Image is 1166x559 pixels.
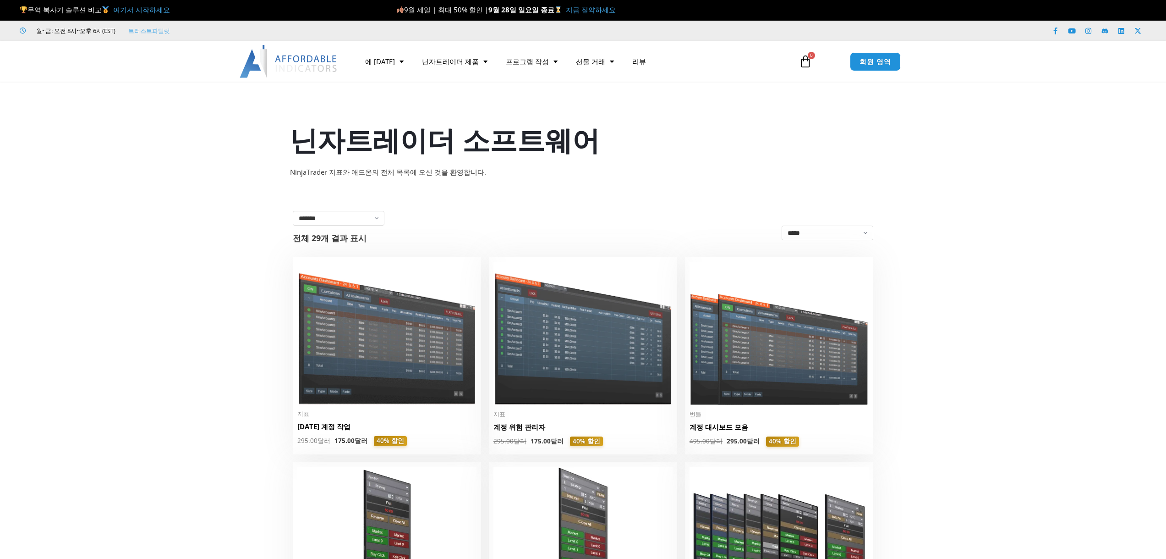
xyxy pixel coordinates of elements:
a: [DATE] 계정 작업 [297,422,476,436]
font: 달러 [747,437,760,445]
font: 프로그램 작성 [506,57,549,66]
a: 닌자트레이더 제품 [413,51,497,72]
font: 계정 위험 관리자 [493,422,545,432]
font: 295.00 [493,437,514,445]
a: 지금 절약하세요 [566,5,616,14]
font: 리뷰 [632,57,646,66]
font: NinjaTrader 지표와 애드온의 전체 목록에 오신 것을 환영합니다. [290,167,486,177]
font: 달러 [355,437,367,445]
font: 40% 할인 [769,437,796,445]
font: 295.00 [727,437,747,445]
select: 상점 주문 [782,226,873,240]
a: 에 [DATE] [356,51,413,72]
a: 회원 영역 [850,52,901,71]
font: [DATE] 계정 작업 [297,422,350,431]
font: 달러 [551,437,564,445]
font: 지표 [493,410,505,418]
a: 여기서 시작하세요 [113,5,170,14]
img: 중복 계정 작업 [297,262,476,404]
font: 지표 [297,410,309,418]
img: 계정 대시보드 모음 [690,262,869,405]
font: 에 [DATE] [365,57,395,66]
font: 번들 [690,410,701,418]
span: 0 [808,52,815,59]
img: 🥇 [102,6,109,13]
img: 🍂 [397,6,404,13]
font: 295.00 [297,437,318,445]
font: 495.00 [690,437,710,445]
font: 회원 영역 [859,57,891,66]
font: 175.00 [531,437,551,445]
font: 175.00 [334,437,355,445]
font: 트러스트파일럿 [128,27,170,35]
font: 선물 거래 [576,57,605,66]
img: 계정 위험 관리자 [493,262,673,404]
font: 9월 28일 일요일 종료 [488,5,564,14]
a: 리뷰 [623,51,655,72]
font: 달러 [514,437,526,445]
a: 계정 대시보드 모음 [690,422,869,437]
font: 닌자트레이더 제품 [422,57,479,66]
a: 계정 위험 관리자 [493,422,673,437]
a: 트러스트파일럿 [128,25,170,36]
font: 40% 할인 [377,437,404,445]
font: 40% 할인 [573,437,600,445]
a: 선물 거래 [567,51,623,72]
a: 프로그램 작성 [497,51,567,72]
font: 계정 대시보드 모음 [690,422,748,432]
nav: 메뉴 [356,51,788,72]
font: 전체 29개 결과 표시 [293,232,367,244]
img: ⌛ [555,6,562,13]
font: 닌자트레이더 소프트웨어 [290,121,600,159]
font: 달러 [318,437,330,445]
font: 무역 복사기 솔루션 비교 [27,5,113,14]
img: LogoAI | 저렴한 지표 – NinjaTrader [240,45,338,78]
font: 달러 [710,437,723,445]
font: 9월 세일 | 최대 50% 할인 | [396,5,488,14]
img: 🏆 [20,6,27,13]
font: 월~금: 오전 8시~오후 6시(EST) [36,27,115,35]
a: 0 [785,48,826,75]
